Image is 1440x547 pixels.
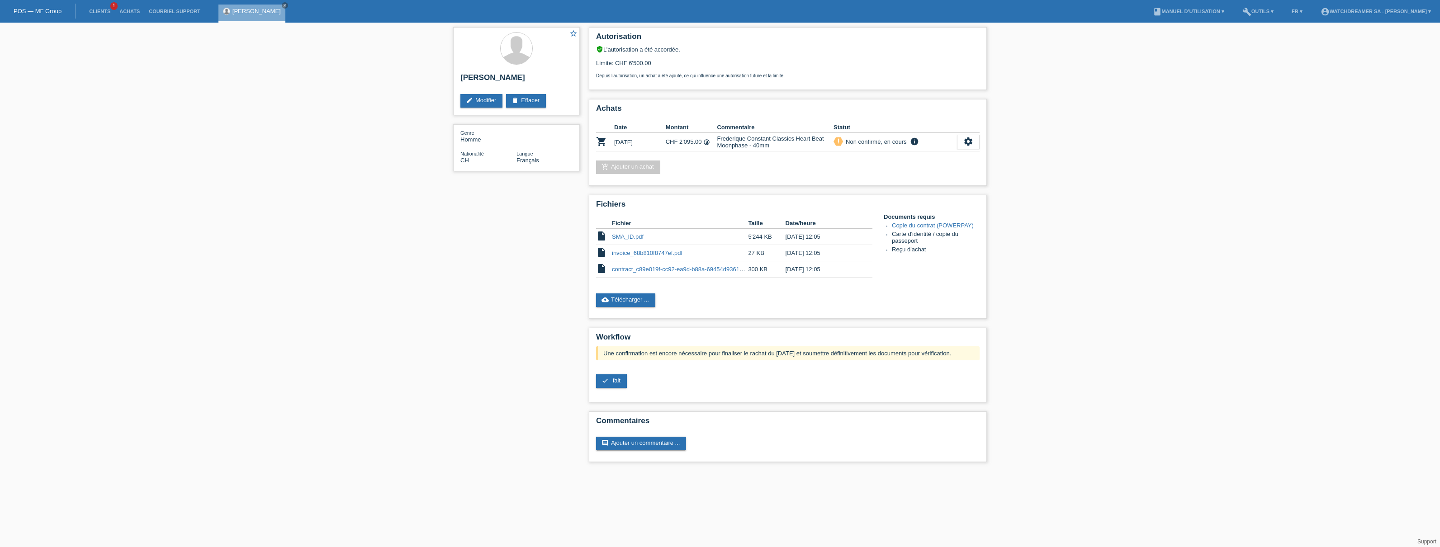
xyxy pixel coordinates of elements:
[569,29,578,39] a: star_border
[602,439,609,447] i: comment
[596,231,607,241] i: insert_drive_file
[596,333,980,346] h2: Workflow
[748,229,785,245] td: 5'244 KB
[596,46,603,53] i: verified_user
[666,122,717,133] th: Montant
[1287,9,1307,14] a: FR ▾
[596,53,980,78] div: Limite: CHF 6'500.00
[283,3,287,8] i: close
[596,416,980,430] h2: Commentaires
[884,213,980,220] h4: Documents requis
[596,73,980,78] p: Depuis l’autorisation, un achat a été ajouté, ce qui influence une autorisation future et la limite.
[612,233,644,240] a: SMA_ID.pdf
[466,97,473,104] i: edit
[613,377,621,384] span: fait
[596,104,980,118] h2: Achats
[115,9,144,14] a: Achats
[1238,9,1278,14] a: buildOutils ▾
[717,133,834,151] td: Frederique Constant Classics Heart Beat Moonphase - 40mm
[596,200,980,213] h2: Fichiers
[834,122,957,133] th: Statut
[786,261,860,278] td: [DATE] 12:05
[516,157,539,164] span: Français
[612,218,748,229] th: Fichier
[748,261,785,278] td: 300 KB
[596,136,607,147] i: POSP00026992
[460,94,502,108] a: editModifier
[596,160,660,174] a: add_shopping_cartAjouter un achat
[144,9,204,14] a: Courriel Support
[892,246,980,255] li: Reçu d'achat
[786,245,860,261] td: [DATE] 12:05
[666,133,717,151] td: CHF 2'095.00
[596,346,980,360] div: Une confirmation est encore nécessaire pour finaliser le rachat du [DATE] et soumettre définitive...
[516,151,533,156] span: Langue
[1321,7,1330,16] i: account_circle
[460,73,573,87] h2: [PERSON_NAME]
[717,122,834,133] th: Commentaire
[596,374,627,388] a: check fait
[892,231,980,246] li: Carte d'identité / copie du passeport
[602,296,609,303] i: cloud_upload
[14,8,62,14] a: POS — MF Group
[786,229,860,245] td: [DATE] 12:05
[460,151,484,156] span: Nationalité
[748,218,785,229] th: Taille
[596,46,980,53] div: L’autorisation a été accordée.
[460,130,474,136] span: Genre
[963,137,973,146] i: settings
[602,377,609,384] i: check
[612,250,682,256] a: invoice_68b810f8747ef.pdf
[892,222,974,229] a: Copie du contrat (POWERPAY)
[602,163,609,170] i: add_shopping_cart
[843,137,906,146] div: Non confirmé, en cours
[786,218,860,229] th: Date/heure
[596,247,607,258] i: insert_drive_file
[110,2,118,10] span: 1
[1153,7,1162,16] i: book
[748,245,785,261] td: 27 KB
[460,157,469,164] span: Suisse
[569,29,578,38] i: star_border
[596,437,686,450] a: commentAjouter un commentaire ...
[596,263,607,274] i: insert_drive_file
[460,129,516,143] div: Homme
[512,97,519,104] i: delete
[596,293,655,307] a: cloud_uploadTélécharger ...
[1242,7,1251,16] i: build
[909,137,920,146] i: info
[612,266,756,273] a: contract_c89e019f-cc92-ea9d-b88a-69454d9361aa.pdf
[85,9,115,14] a: Clients
[1417,538,1436,545] a: Support
[506,94,546,108] a: deleteEffacer
[835,138,842,144] i: priority_high
[703,139,710,146] i: Taux fixes (36 versements)
[1148,9,1229,14] a: bookManuel d’utilisation ▾
[282,2,288,9] a: close
[614,122,666,133] th: Date
[596,32,980,46] h2: Autorisation
[1316,9,1435,14] a: account_circleWatchdreamer SA - [PERSON_NAME] ▾
[232,8,281,14] a: [PERSON_NAME]
[614,133,666,151] td: [DATE]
